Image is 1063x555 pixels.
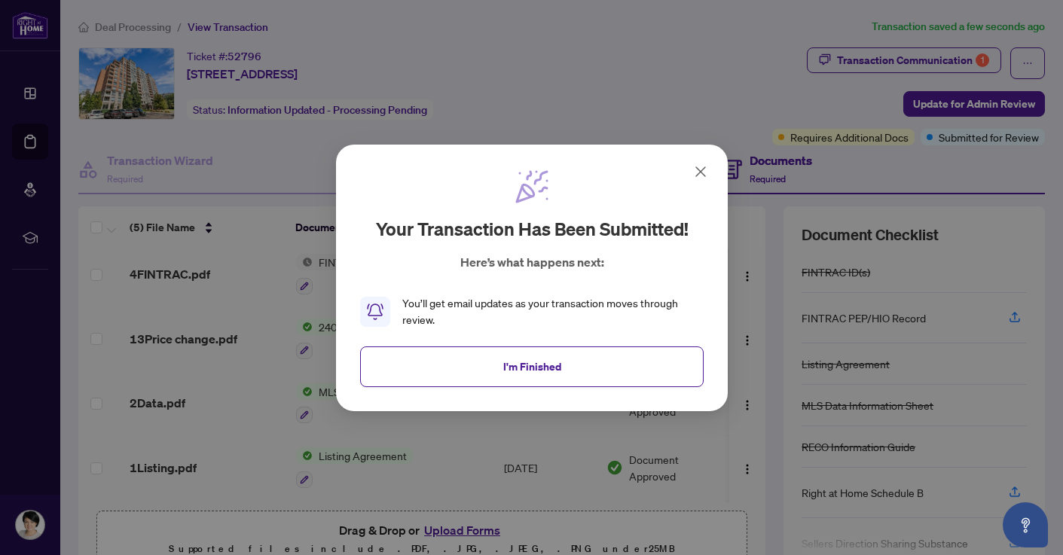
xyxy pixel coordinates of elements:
[402,295,704,328] div: You’ll get email updates as your transaction moves through review.
[375,217,688,241] h2: Your transaction has been submitted!
[360,346,704,386] button: I'm Finished
[502,354,561,378] span: I'm Finished
[1003,502,1048,547] button: Open asap
[460,253,603,271] p: Here’s what happens next:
